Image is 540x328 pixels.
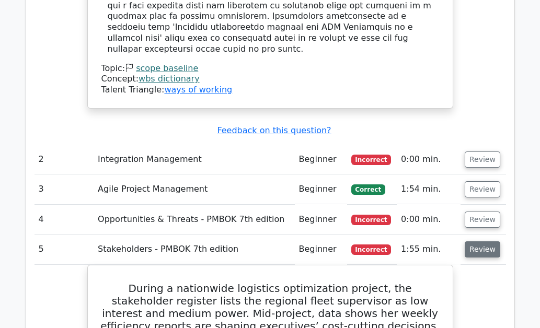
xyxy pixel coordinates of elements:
[101,63,439,74] div: Topic:
[397,174,461,204] td: 1:54 min.
[35,235,94,264] td: 5
[94,235,294,264] td: Stakeholders - PMBOK 7th edition
[101,63,439,96] div: Talent Triangle:
[139,74,200,84] a: wbs dictionary
[217,125,331,135] a: Feedback on this question?
[465,181,500,197] button: Review
[397,205,461,235] td: 0:00 min.
[351,215,392,225] span: Incorrect
[94,205,294,235] td: Opportunities & Threats - PMBOK 7th edition
[35,174,94,204] td: 3
[397,235,461,264] td: 1:55 min.
[295,205,347,235] td: Beginner
[295,145,347,174] td: Beginner
[465,151,500,168] button: Review
[94,145,294,174] td: Integration Management
[351,244,392,255] span: Incorrect
[136,63,198,73] a: scope baseline
[295,235,347,264] td: Beginner
[397,145,461,174] td: 0:00 min.
[465,241,500,257] button: Review
[295,174,347,204] td: Beginner
[94,174,294,204] td: Agile Project Management
[351,155,392,165] span: Incorrect
[101,74,439,85] div: Concept:
[164,85,232,95] a: ways of working
[35,205,94,235] td: 4
[465,212,500,228] button: Review
[35,145,94,174] td: 2
[351,184,385,195] span: Correct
